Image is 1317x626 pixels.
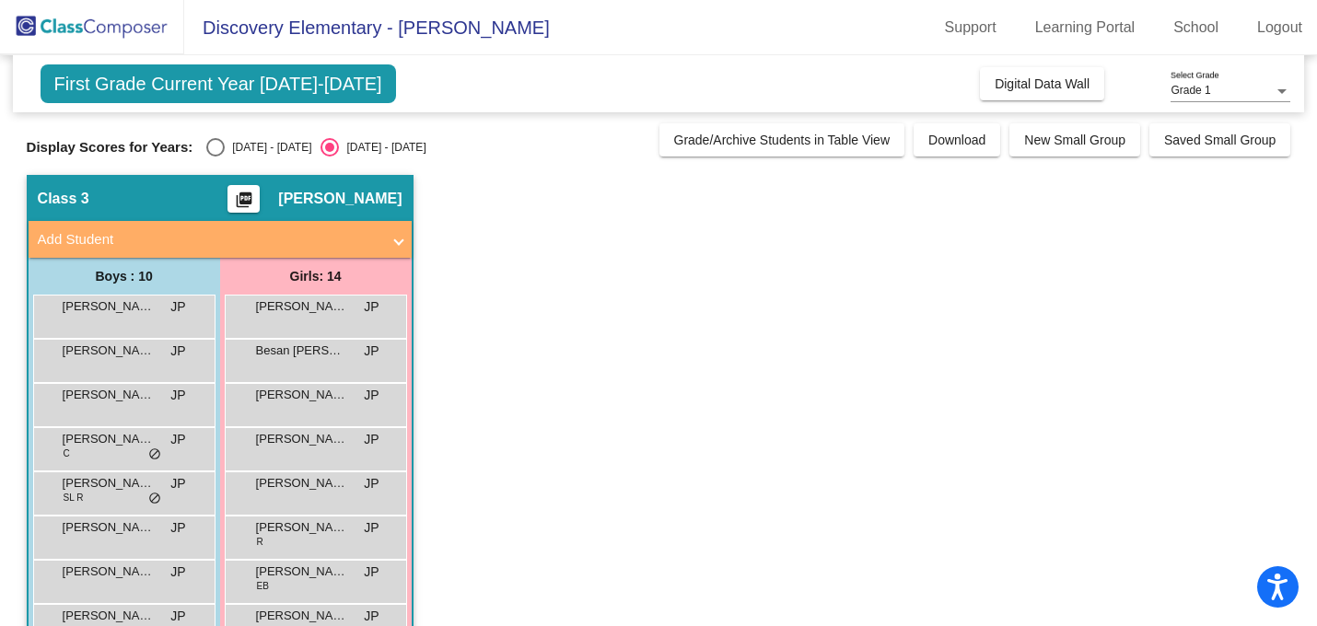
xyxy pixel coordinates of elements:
span: Grade 1 [1171,84,1210,97]
span: Besan [PERSON_NAME] [256,342,348,360]
span: JP [170,386,185,405]
span: [PERSON_NAME] [256,386,348,404]
mat-radio-group: Select an option [206,138,425,156]
span: Class 3 [38,190,89,208]
div: [DATE] - [DATE] [225,139,311,156]
a: Logout [1242,13,1317,42]
a: Learning Portal [1020,13,1150,42]
span: JP [170,607,185,626]
span: JP [170,562,185,582]
span: C [64,446,70,460]
span: [PERSON_NAME] [63,430,155,448]
button: Grade/Archive Students in Table View [659,123,905,156]
div: Girls: 14 [220,258,412,295]
span: SL R [64,491,84,504]
span: [PERSON_NAME] [63,518,155,537]
span: JP [170,342,185,361]
span: [PERSON_NAME] [63,386,155,404]
span: JP [170,474,185,493]
span: R [257,535,263,549]
span: [PERSON_NAME] Held [256,518,348,537]
span: Saved Small Group [1164,133,1276,147]
span: [PERSON_NAME] [256,474,348,493]
span: JP [364,297,379,317]
a: Support [930,13,1011,42]
span: [PERSON_NAME] [63,297,155,316]
span: [PERSON_NAME] [256,607,348,625]
button: Download [914,123,1000,156]
button: Print Students Details [227,185,260,213]
span: Display Scores for Years: [27,139,193,156]
mat-icon: picture_as_pdf [233,191,255,216]
button: New Small Group [1009,123,1140,156]
mat-expansion-panel-header: Add Student [29,221,412,258]
span: Download [928,133,985,147]
span: JP [170,430,185,449]
span: JP [364,607,379,626]
span: [PERSON_NAME] [63,562,155,581]
span: do_not_disturb_alt [148,447,161,462]
span: Digital Data Wall [995,76,1090,91]
span: [PERSON_NAME] [63,607,155,625]
span: JP [364,474,379,493]
span: JP [364,430,379,449]
span: JP [170,297,185,317]
mat-panel-title: Add Student [38,229,380,250]
span: JP [364,342,379,361]
span: [PERSON_NAME] [63,474,155,493]
span: JP [170,518,185,538]
span: [PERSON_NAME] [256,562,348,581]
span: [PERSON_NAME] [256,430,348,448]
span: JP [364,518,379,538]
a: School [1159,13,1233,42]
span: Discovery Elementary - [PERSON_NAME] [184,13,550,42]
span: do_not_disturb_alt [148,492,161,506]
span: [PERSON_NAME] [278,190,402,208]
span: [PERSON_NAME] [63,342,155,360]
div: [DATE] - [DATE] [339,139,425,156]
span: EB [257,579,269,593]
button: Saved Small Group [1149,123,1290,156]
span: JP [364,386,379,405]
span: [PERSON_NAME] [256,297,348,316]
button: Digital Data Wall [980,67,1104,100]
span: New Small Group [1024,133,1125,147]
div: Boys : 10 [29,258,220,295]
span: JP [364,562,379,582]
span: Grade/Archive Students in Table View [674,133,891,147]
span: First Grade Current Year [DATE]-[DATE] [41,64,396,103]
